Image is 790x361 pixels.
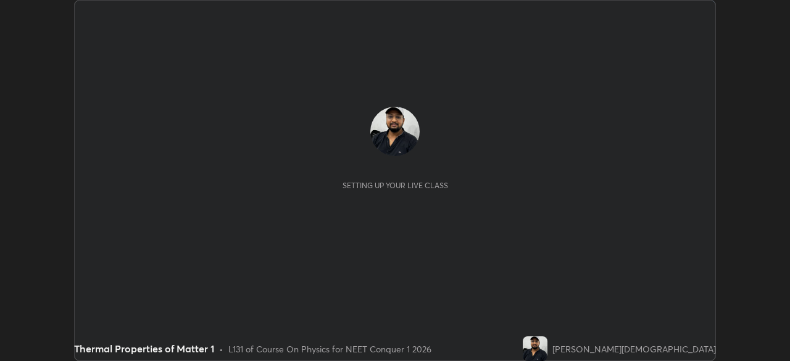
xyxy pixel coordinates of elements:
div: Setting up your live class [343,181,448,190]
img: 1899b2883f274fe6831501f89e15059c.jpg [523,336,547,361]
div: • [219,342,223,355]
img: 1899b2883f274fe6831501f89e15059c.jpg [370,107,420,156]
div: Thermal Properties of Matter 1 [74,341,214,356]
div: L131 of Course On Physics for NEET Conquer 1 2026 [228,342,431,355]
div: [PERSON_NAME][DEMOGRAPHIC_DATA] [552,342,716,355]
